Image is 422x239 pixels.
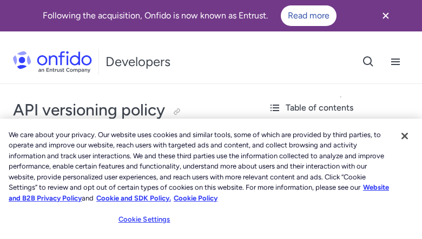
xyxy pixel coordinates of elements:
[110,209,178,230] button: Cookie Settings
[105,53,170,70] h1: Developers
[355,48,382,75] button: Open search button
[281,5,337,26] a: Read more
[96,194,171,202] a: Cookie and SDK Policy.
[9,183,389,202] a: More information about our cookie policy., opens in a new tab
[366,2,406,29] button: Close banner
[268,101,413,114] div: Table of contents
[382,48,409,75] button: Open navigation menu button
[9,130,392,204] div: We care about your privacy. Our website uses cookies and similar tools, some of which are provide...
[389,55,402,68] svg: Open navigation menu button
[13,51,92,73] img: Onfido Logo
[379,9,392,22] svg: Close banner
[393,124,417,148] button: Close
[13,99,247,121] h1: API versioning policy
[362,55,375,68] svg: Open search button
[174,194,217,202] a: Cookie Policy
[13,5,366,26] div: Following the acquisition, Onfido is now known as Entrust.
